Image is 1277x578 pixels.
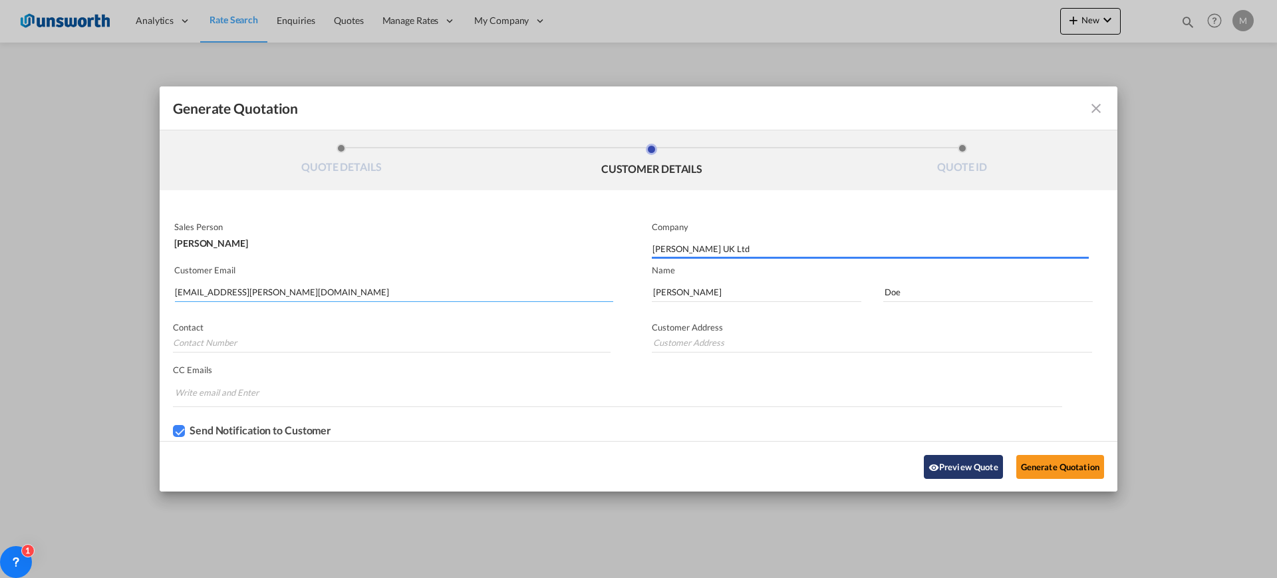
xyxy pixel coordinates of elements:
div: [PERSON_NAME] [174,232,611,248]
input: Last Name [883,282,1093,302]
input: Company Name [652,239,1089,259]
li: CUSTOMER DETAILS [497,144,807,180]
input: Contact Number [173,333,611,353]
input: Chips input. [175,382,275,403]
li: QUOTE DETAILS [186,144,497,180]
md-dialog: Generate QuotationQUOTE ... [160,86,1117,492]
p: Contact [173,322,611,333]
span: Customer Address [652,322,723,333]
input: First Name [652,282,861,302]
li: QUOTE ID [807,144,1117,180]
md-checkbox: Checkbox No Ink [173,424,331,438]
button: Generate Quotation [1016,455,1104,479]
button: icon-eyePreview Quote [924,455,1003,479]
span: Generate Quotation [173,100,298,117]
p: Customer Email [174,265,613,275]
p: Name [652,265,1117,275]
md-icon: icon-close fg-AAA8AD cursor m-0 [1088,100,1104,116]
p: CC Emails [173,364,1062,375]
div: Send Notification to Customer [190,424,331,436]
md-chips-wrap: Chips container. Enter the text area, then type text, and press enter to add a chip. [173,380,1062,406]
input: Customer Address [652,333,1092,353]
input: Search by Customer Name/Email Id/Company [175,282,613,302]
p: Company [652,221,1089,232]
md-icon: icon-eye [928,462,939,473]
p: Sales Person [174,221,611,232]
